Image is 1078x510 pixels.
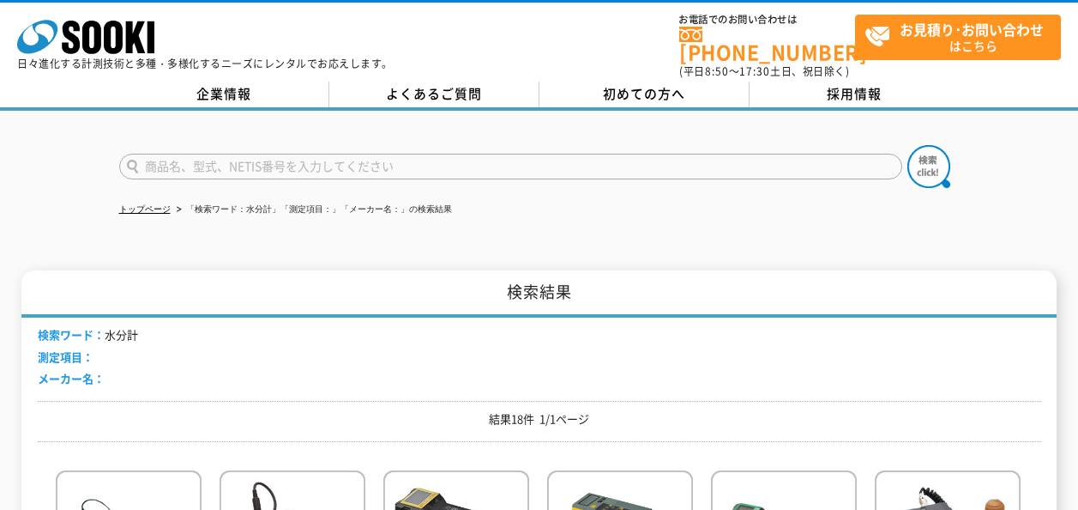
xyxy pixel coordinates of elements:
span: 初めての方へ [603,84,685,103]
a: よくあるご質問 [329,82,539,107]
span: 検索ワード： [38,326,105,343]
a: トップページ [119,204,171,214]
h1: 検索結果 [21,270,1057,318]
span: メーカー名： [38,370,105,386]
a: [PHONE_NUMBER] [679,27,855,62]
span: はこちら [864,15,1060,58]
p: 日々進化する計測技術と多種・多様化するニーズにレンタルでお応えします。 [17,58,393,69]
li: 水分計 [38,326,138,344]
input: 商品名、型式、NETIS番号を入力してください [119,154,902,179]
img: btn_search.png [907,145,950,188]
span: お電話でのお問い合わせは [679,15,855,25]
li: 「検索ワード：水分計」「測定項目：」「メーカー名：」の検索結果 [173,201,452,219]
strong: お見積り･お問い合わせ [900,19,1044,39]
a: 採用情報 [750,82,960,107]
span: (平日 ～ 土日、祝日除く) [679,64,849,79]
span: 17:30 [739,64,770,79]
a: 初めての方へ [539,82,750,107]
p: 結果18件 1/1ページ [38,410,1041,428]
a: お見積り･お問い合わせはこちら [855,15,1061,60]
a: 企業情報 [119,82,329,107]
span: 8:50 [705,64,729,79]
span: 測定項目： [38,349,93,365]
